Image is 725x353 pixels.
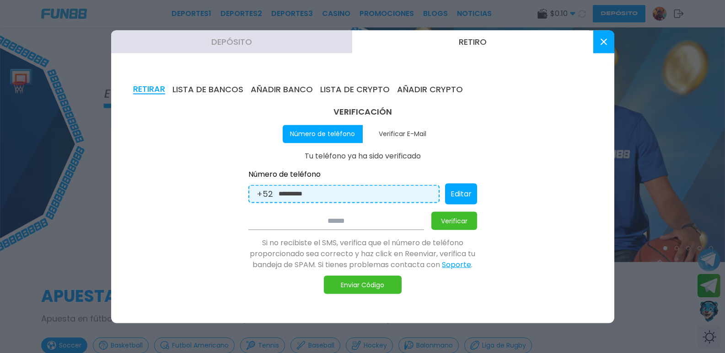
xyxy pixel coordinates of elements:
[431,211,477,230] button: Verificar
[324,275,402,294] button: Enviar Código
[352,30,593,53] button: Retiro
[283,125,363,143] button: Número de teléfono
[172,84,243,94] button: LISTA DE BANCOS
[397,84,463,94] button: AÑADIR CRYPTO
[248,169,477,179] p: Número de teléfono
[445,183,477,204] button: Editar
[133,84,165,94] button: RETIRAR
[257,188,273,200] p: +52
[363,125,443,143] button: Verificar E-Mail
[248,150,477,161] p: Tu teléfono ya ha sido verificado
[320,84,390,94] button: LISTA DE CRYPTO
[248,105,477,117] h3: VERIFICACIÓN
[248,237,477,270] p: Si no recibiste el SMS, verifica que el número de teléfono proporcionado sea correcto y haz click...
[251,84,313,94] button: AÑADIR BANCO
[111,30,352,53] button: Depósito
[442,259,471,270] button: Soporte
